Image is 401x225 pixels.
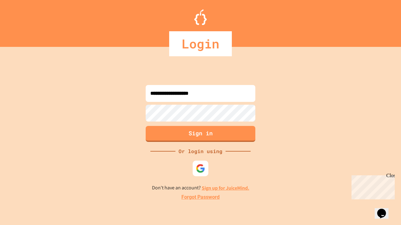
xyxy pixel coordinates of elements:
div: Chat with us now!Close [3,2,43,40]
img: Logo.svg [194,9,207,25]
img: google-icon.svg [196,164,205,173]
iframe: chat widget [375,200,395,219]
div: Or login using [175,147,226,155]
button: Sign in [146,126,255,142]
iframe: chat widget [349,173,395,199]
div: Login [169,31,232,56]
p: Don't have an account? [152,184,249,192]
a: Sign up for JuiceMind. [202,185,249,191]
a: Forgot Password [181,193,220,201]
